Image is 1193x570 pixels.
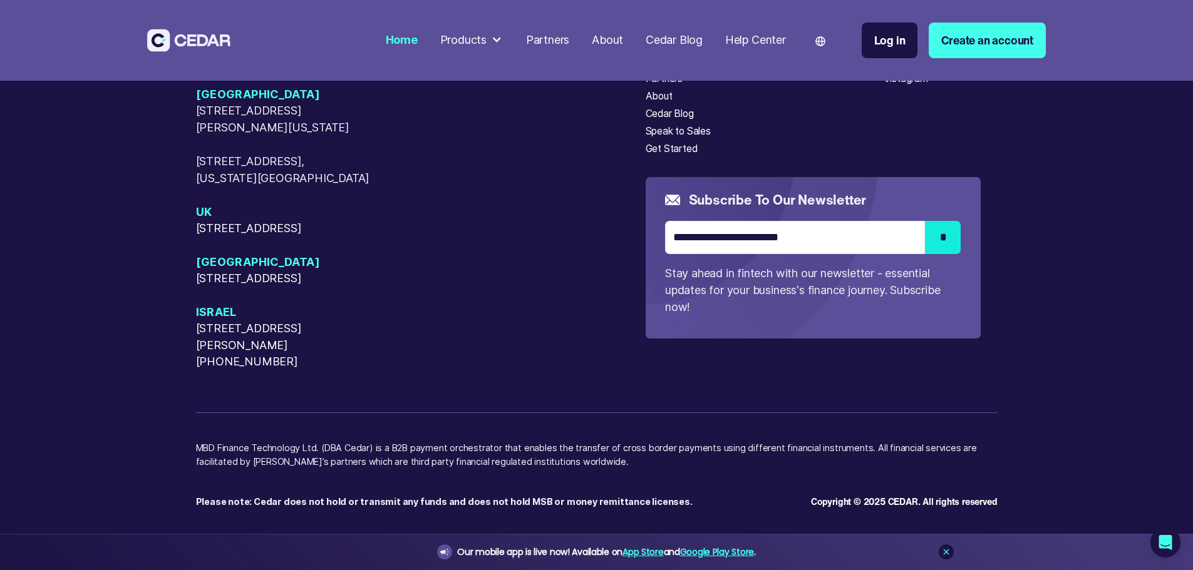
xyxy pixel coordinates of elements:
p: ‍ [196,482,811,509]
a: App Store [622,546,663,558]
img: announcement [440,547,450,557]
h5: Subscribe to our newsletter [689,190,867,209]
form: Email Form [665,190,961,316]
div: About [592,32,623,49]
p: MBD Finance Technology Ltd. (DBA Cedar) is a B2B payment orchestrator that enables the transfer o... [196,441,998,482]
span: [STREET_ADDRESS] [196,220,371,237]
a: Help Center [720,26,792,55]
div: Log in [874,32,906,49]
span: UK [196,204,371,221]
div: Our mobile app is live now! Available on and . [457,544,755,560]
span: [STREET_ADDRESS][PERSON_NAME][US_STATE] [196,103,371,136]
a: Create an account [929,23,1046,58]
a: Cedar Blog [646,106,694,121]
div: Products [435,26,509,54]
a: Get Started [646,141,698,156]
span: [GEOGRAPHIC_DATA] [196,254,371,271]
div: Help Center [725,32,786,49]
span: [STREET_ADDRESS][PERSON_NAME][PHONE_NUMBER] [196,320,371,370]
a: Partners [520,26,575,55]
a: Log in [862,23,918,58]
div: Partners [526,32,569,49]
span: [STREET_ADDRESS] [196,270,371,287]
p: Stay ahead in fintech with our newsletter - essential updates for your business's finance journey... [665,265,961,316]
a: Speak to Sales [646,124,711,139]
a: Cedar Blog [640,26,708,55]
span: [STREET_ADDRESS], [US_STATE][GEOGRAPHIC_DATA] [196,153,371,187]
span: Israel [196,304,371,321]
img: world icon [815,36,825,46]
div: Open Intercom Messenger [1150,527,1180,557]
a: About [586,26,629,55]
a: Google Play Store [680,546,754,558]
div: Cedar Blog [646,32,703,49]
div: Home [386,32,418,49]
div: Copyright © 2025 CEDAR. All rights reserved [811,495,998,509]
a: Home [380,26,423,55]
a: About [646,89,673,104]
strong: Please note: Cedar does not hold or transmit any funds and does not hold MSB or money remittance ... [196,496,693,507]
div: Products [440,32,487,49]
span: [GEOGRAPHIC_DATA] [196,86,371,103]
